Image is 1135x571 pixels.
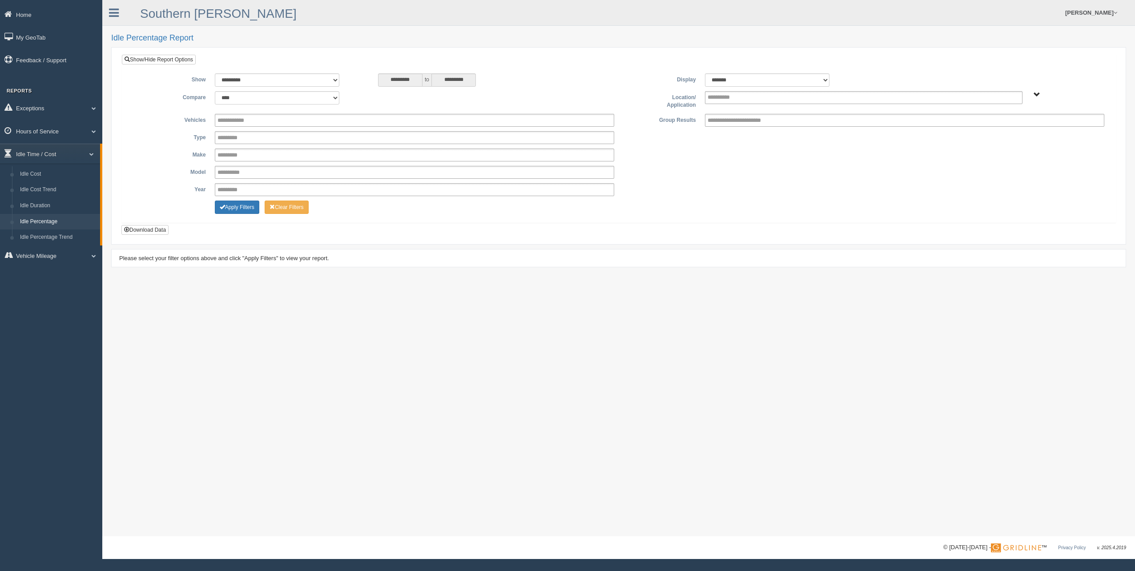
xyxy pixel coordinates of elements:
[129,91,210,102] label: Compare
[619,114,700,125] label: Group Results
[129,166,210,177] label: Model
[619,73,700,84] label: Display
[991,543,1041,552] img: Gridline
[265,201,309,214] button: Change Filter Options
[1097,545,1126,550] span: v. 2025.4.2019
[129,183,210,194] label: Year
[943,543,1126,552] div: © [DATE]-[DATE] - ™
[119,255,329,261] span: Please select your filter options above and click "Apply Filters" to view your report.
[140,7,297,20] a: Southern [PERSON_NAME]
[16,166,100,182] a: Idle Cost
[122,55,196,64] a: Show/Hide Report Options
[129,131,210,142] label: Type
[423,73,431,87] span: to
[129,149,210,159] label: Make
[619,91,700,109] label: Location/ Application
[1058,545,1086,550] a: Privacy Policy
[129,73,210,84] label: Show
[16,229,100,245] a: Idle Percentage Trend
[121,225,169,235] button: Download Data
[111,34,1126,43] h2: Idle Percentage Report
[16,182,100,198] a: Idle Cost Trend
[16,214,100,230] a: Idle Percentage
[16,198,100,214] a: Idle Duration
[215,201,259,214] button: Change Filter Options
[129,114,210,125] label: Vehicles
